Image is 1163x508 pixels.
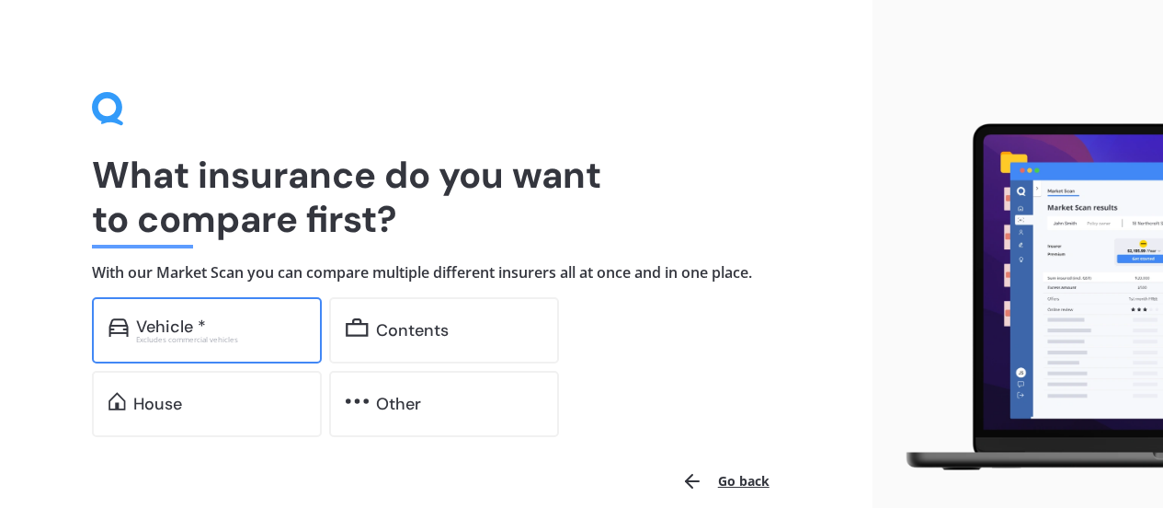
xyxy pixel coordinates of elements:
img: laptop.webp [887,116,1163,479]
div: Vehicle * [136,317,206,336]
img: content.01f40a52572271636b6f.svg [346,318,369,337]
div: Contents [376,321,449,340]
div: Other [376,395,421,413]
h1: What insurance do you want to compare first? [92,153,781,241]
img: home.91c183c226a05b4dc763.svg [108,392,126,410]
h4: With our Market Scan you can compare multiple different insurers all at once and in one place. [92,263,781,283]
button: Go back [670,459,781,503]
img: car.f15378c7a67c060ca3f3.svg [108,318,129,337]
div: House [133,395,182,413]
div: Excludes commercial vehicles [136,336,305,343]
img: other.81dba5aafe580aa69f38.svg [346,392,369,410]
